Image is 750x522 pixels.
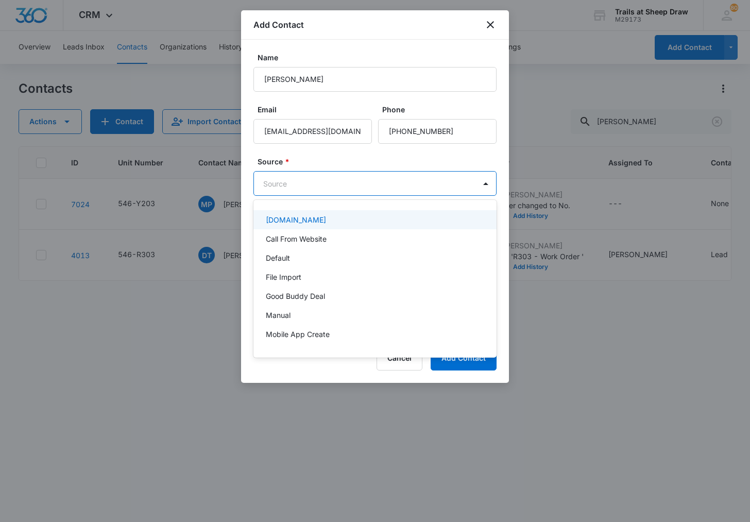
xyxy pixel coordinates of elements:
p: [DOMAIN_NAME] [266,214,326,225]
p: Call From Website [266,233,327,244]
p: Other [266,348,285,359]
p: Default [266,252,290,263]
p: Good Buddy Deal [266,291,325,301]
p: Manual [266,310,291,321]
p: File Import [266,272,301,282]
p: Mobile App Create [266,329,330,340]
